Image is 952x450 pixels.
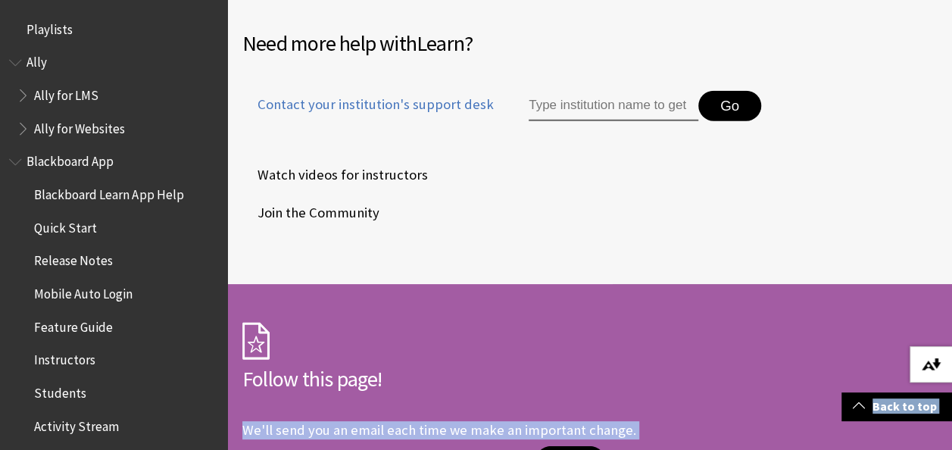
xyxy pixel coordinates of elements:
span: Playlists [27,17,73,37]
span: Ally for Websites [34,116,125,136]
nav: Book outline for Anthology Ally Help [9,50,218,142]
a: Join the Community [242,202,382,224]
span: Mobile Auto Login [34,281,133,302]
a: Watch videos for instructors [242,164,431,186]
span: Ally for LMS [34,83,98,103]
span: Watch videos for instructors [242,164,428,186]
span: Blackboard App [27,149,114,170]
a: Back to top [841,392,952,420]
span: Ally [27,50,47,70]
a: Contact your institution's support desk [242,95,494,133]
h2: Need more help with ? [242,27,937,59]
span: Blackboard Learn App Help [34,182,183,202]
span: Students [34,380,86,401]
span: Instructors [34,348,95,368]
span: Activity Stream [34,414,119,434]
span: Learn [417,30,464,57]
span: Join the Community [242,202,379,224]
span: Release Notes [34,248,113,269]
span: Contact your institution's support desk [242,95,494,114]
h2: Follow this page! [242,363,697,395]
span: Feature Guide [34,314,113,335]
button: Go [698,91,761,121]
img: Subscription Icon [242,322,270,360]
span: Quick Start [34,215,97,236]
input: Type institution name to get support [529,91,698,121]
nav: Book outline for Playlists [9,17,218,42]
p: We'll send you an email each time we make an important change. [242,421,636,439]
